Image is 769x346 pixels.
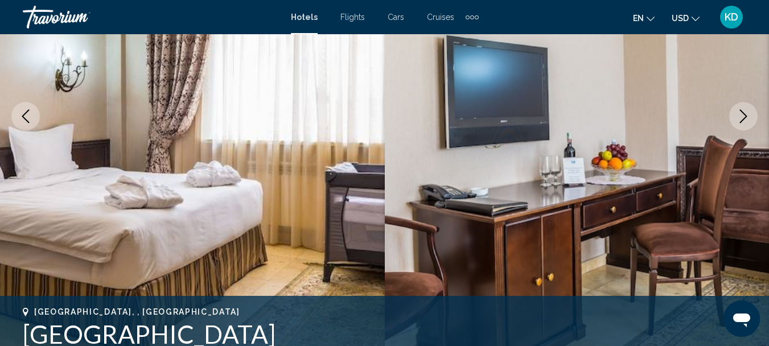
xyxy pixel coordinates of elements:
[633,10,655,26] button: Change language
[717,5,746,29] button: User Menu
[11,102,40,131] button: Previous image
[23,6,279,29] a: Travorium
[466,8,479,26] button: Extra navigation items
[34,307,240,316] span: [GEOGRAPHIC_DATA], , [GEOGRAPHIC_DATA]
[725,11,738,23] span: KD
[729,102,758,131] button: Next image
[427,13,454,22] a: Cruises
[291,13,318,22] a: Hotels
[388,13,404,22] a: Cars
[672,10,700,26] button: Change currency
[633,14,644,23] span: en
[672,14,689,23] span: USD
[340,13,365,22] a: Flights
[723,300,760,337] iframe: Кнопка запуска окна обмена сообщениями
